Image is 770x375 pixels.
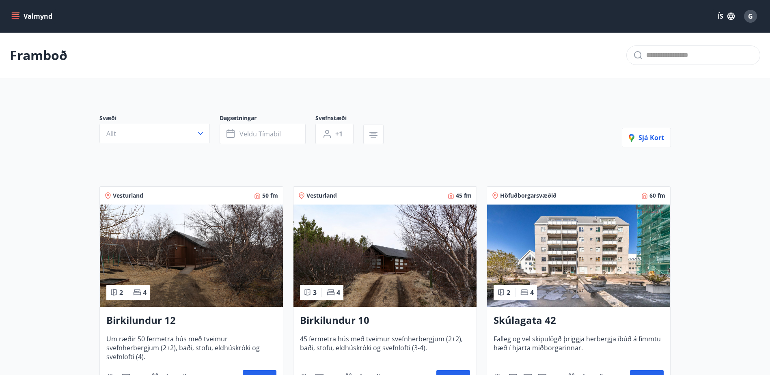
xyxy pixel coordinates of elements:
[300,334,470,361] span: 45 fermetra hús með tveimur svefnherbergjum (2+2), baði, stofu, eldhúskróki og svefnlofti (3-4).
[220,124,306,144] button: Veldu tímabil
[100,205,283,307] img: Paella dish
[313,288,317,297] span: 3
[494,313,664,328] h3: Skúlagata 42
[315,124,354,144] button: +1
[220,114,315,124] span: Dagsetningar
[500,192,556,200] span: Höfuðborgarsvæðið
[119,288,123,297] span: 2
[336,288,340,297] span: 4
[99,114,220,124] span: Svæði
[106,129,116,138] span: Allt
[113,192,143,200] span: Vesturland
[306,192,337,200] span: Vesturland
[293,205,477,307] img: Paella dish
[300,313,470,328] h3: Birkilundur 10
[239,129,281,138] span: Veldu tímabil
[713,9,739,24] button: ÍS
[106,334,276,361] span: Um ræðir 50 fermetra hús með tveimur svefnherbergjum (2+2), baði, stofu, eldhúskróki og svefnloft...
[649,192,665,200] span: 60 fm
[748,12,753,21] span: G
[507,288,510,297] span: 2
[99,124,210,143] button: Allt
[143,288,147,297] span: 4
[487,205,670,307] img: Paella dish
[741,6,760,26] button: G
[494,334,664,361] span: Falleg og vel skipulögð þriggja herbergja íbúð á fimmtu hæð í hjarta miðborgarinnar.
[335,129,343,138] span: +1
[315,114,363,124] span: Svefnstæði
[10,9,56,24] button: menu
[10,46,67,64] p: Framboð
[530,288,534,297] span: 4
[106,313,276,328] h3: Birkilundur 12
[456,192,472,200] span: 45 fm
[262,192,278,200] span: 50 fm
[622,128,671,147] button: Sjá kort
[629,133,664,142] span: Sjá kort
